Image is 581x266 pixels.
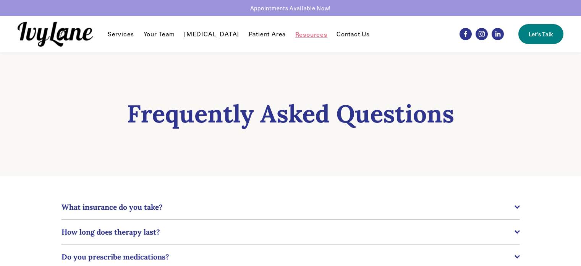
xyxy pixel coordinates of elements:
[61,220,520,244] button: How long does therapy last?
[460,28,472,40] a: Facebook
[337,29,370,39] a: Contact Us
[108,30,134,38] span: Services
[108,29,134,39] a: folder dropdown
[295,30,327,38] span: Resources
[144,29,175,39] a: Your Team
[61,195,520,219] button: What insurance do you take?
[61,100,520,128] h1: Frequently Asked Questions
[18,22,93,47] img: Ivy Lane Counseling &mdash; Therapy that works for you
[61,252,515,261] span: Do you prescribe medications?
[295,29,327,39] a: folder dropdown
[249,29,286,39] a: Patient Area
[476,28,488,40] a: Instagram
[518,24,563,44] a: Let's Talk
[492,28,504,40] a: LinkedIn
[184,29,239,39] a: [MEDICAL_DATA]
[61,202,515,212] span: What insurance do you take?
[61,227,515,237] span: How long does therapy last?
